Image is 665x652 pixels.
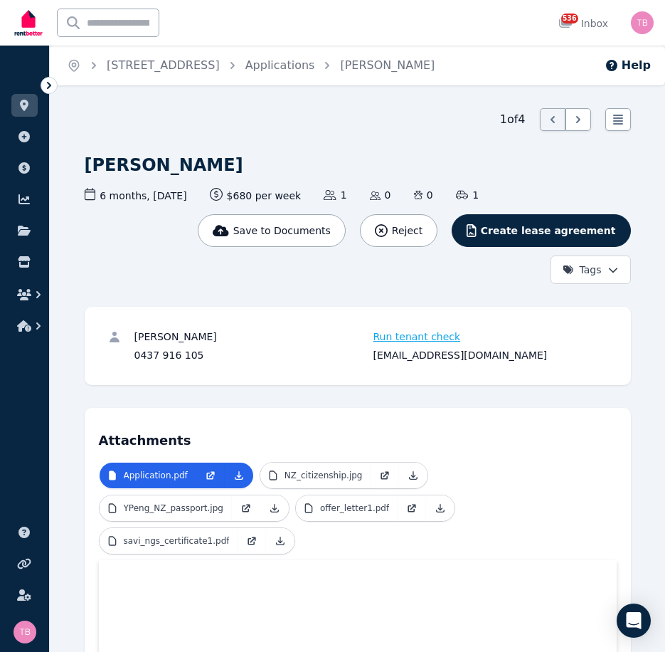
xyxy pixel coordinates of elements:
a: Download Attachment [266,528,294,554]
button: Create lease agreement [452,214,630,247]
p: savi_ngs_certificate1.pdf [124,535,230,547]
h1: [PERSON_NAME] [85,154,243,177]
a: Open in new Tab [371,463,399,488]
a: Download Attachment [426,495,454,521]
span: $680 per week [210,188,302,203]
div: [PERSON_NAME] [134,330,369,344]
p: NZ_citizenship.jpg [284,470,363,481]
a: savi_ngs_certificate1.pdf [100,528,238,554]
a: [PERSON_NAME] [340,58,435,72]
a: Open in new Tab [238,528,266,554]
button: Save to Documents [198,214,346,247]
a: Download Attachment [260,495,289,521]
a: Application.pdf [100,463,196,488]
button: Help [605,57,651,74]
img: Tracy Barrett [14,621,36,643]
img: RentBetter [11,5,46,41]
span: 1 [456,188,479,202]
a: Applications [245,58,315,72]
span: 1 of 4 [500,111,526,128]
div: [EMAIL_ADDRESS][DOMAIN_NAME] [373,348,608,362]
span: Create lease agreement [481,224,616,238]
button: Reject [360,214,437,247]
div: Inbox [558,16,608,31]
p: Application.pdf [124,470,188,481]
a: YPeng_NZ_passport.jpg [100,495,232,521]
nav: Breadcrumb [50,46,452,85]
a: Download Attachment [225,463,253,488]
a: Open in new Tab [398,495,426,521]
div: Open Intercom Messenger [617,604,651,638]
span: Save to Documents [233,224,331,238]
a: [STREET_ADDRESS] [107,58,220,72]
h4: Attachments [99,422,617,451]
span: 0 [370,188,391,202]
a: Open in new Tab [196,463,225,488]
span: 536 [561,14,578,23]
span: Run tenant check [373,330,461,344]
div: 0437 916 105 [134,348,369,362]
button: Tags [550,256,631,284]
img: Tracy Barrett [631,11,654,34]
a: Open in new Tab [232,495,260,521]
p: YPeng_NZ_passport.jpg [124,503,223,514]
span: 1 [324,188,346,202]
span: 0 [414,188,433,202]
span: Tags [563,263,602,277]
span: 6 months , [DATE] [85,188,187,203]
a: NZ_citizenship.jpg [260,463,371,488]
span: Reject [392,224,422,238]
p: offer_letter1.pdf [320,503,389,514]
a: offer_letter1.pdf [296,495,398,521]
a: Download Attachment [399,463,427,488]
